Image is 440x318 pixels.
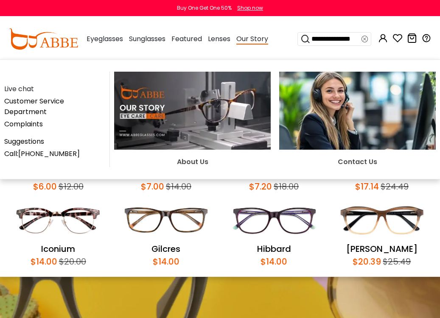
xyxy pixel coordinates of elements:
img: About Us [114,72,271,150]
a: Shop now [233,4,263,11]
a: Contact Us [279,105,436,167]
span: Our Story [236,34,268,45]
div: $24.49 [379,180,409,193]
span: Eyeglasses [87,34,123,44]
img: Hibbard [224,197,324,243]
img: abbeglasses.com [8,28,78,50]
div: $25.49 [381,255,411,268]
a: Call:[PHONE_NUMBER] [4,149,80,159]
div: $17.14 [355,180,379,193]
div: $18.00 [272,180,299,193]
a: [PERSON_NAME] [346,243,418,255]
img: Gilcres [116,197,216,243]
a: Gilcres [151,243,180,255]
a: Suggestions [4,137,44,146]
span: Featured [171,34,202,44]
a: Complaints [4,119,43,129]
div: Shop now [237,4,263,12]
img: Sonia [332,197,432,243]
a: Iconium [41,243,75,255]
div: $20.00 [57,255,86,268]
div: $14.00 [31,255,57,268]
img: Contact Us [279,72,436,150]
div: $14.00 [261,255,287,268]
img: Iconium [8,197,108,243]
div: $7.00 [141,180,164,193]
div: $6.00 [33,180,57,193]
div: $14.00 [164,180,191,193]
div: $12.00 [57,180,84,193]
a: Hibbard [257,243,291,255]
a: About Us [114,105,271,167]
span: Sunglasses [129,34,165,44]
div: $14.00 [153,255,179,268]
div: $7.20 [249,180,272,193]
div: Buy One Get One 50% [177,4,232,12]
div: Contact Us [279,156,436,167]
div: About Us [114,156,271,167]
a: Customer Service Department [4,96,64,117]
span: Lenses [208,34,230,44]
div: $20.39 [353,255,381,268]
div: Live chat [4,84,105,94]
